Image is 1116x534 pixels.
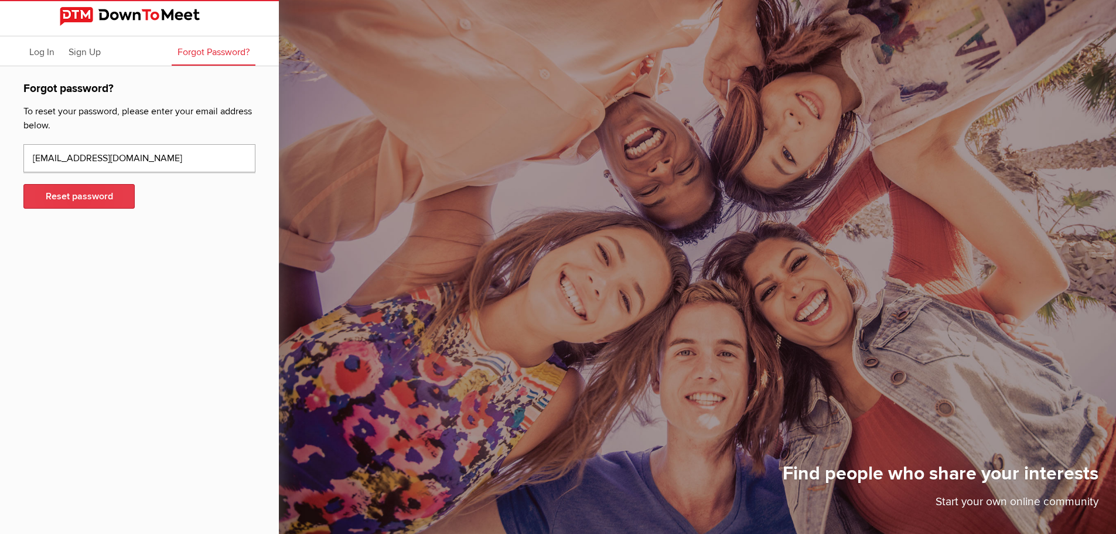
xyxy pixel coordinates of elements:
a: Log In [23,36,60,66]
p: To reset your password, please enter your email address below. [23,104,255,138]
a: Forgot Password? [172,36,255,66]
h1: Find people who share your interests [783,462,1098,494]
button: Reset password [23,184,135,209]
span: Log In [29,46,54,58]
span: Forgot Password? [178,46,250,58]
h1: Forgot password? [23,80,255,104]
a: Sign Up [63,36,107,66]
img: DownToMeet [60,7,219,26]
p: Start your own online community [783,494,1098,516]
span: Sign Up [69,46,101,58]
input: Email@address.com [23,144,255,172]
